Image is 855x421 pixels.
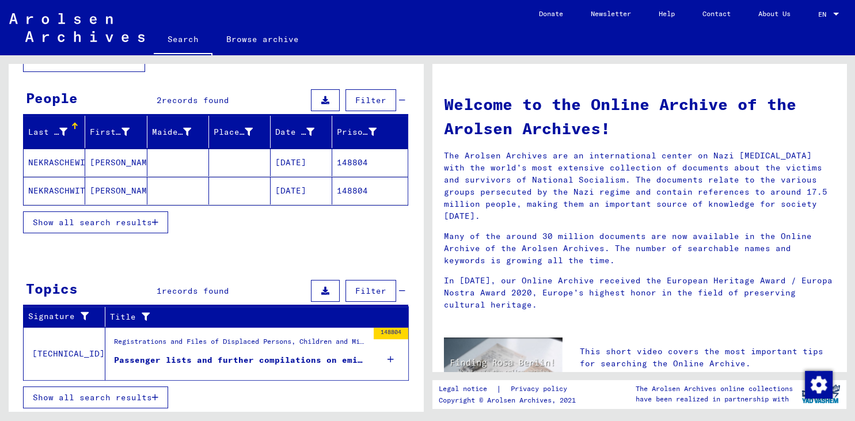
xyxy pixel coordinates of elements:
span: 1 [157,286,162,296]
button: Show all search results [23,386,168,408]
span: records found [162,95,229,105]
span: Filter [355,95,386,105]
mat-cell: [PERSON_NAME] [85,177,147,204]
span: Show all search results [33,217,152,227]
p: The Arolsen Archives online collections [636,384,793,394]
a: Browse archive [212,25,313,53]
mat-header-cell: Maiden Name [147,116,209,148]
mat-cell: NEKRASCHWITSCH [24,177,85,204]
div: Signature [28,310,90,323]
div: Place of Birth [214,126,253,138]
mat-header-cell: First Name [85,116,147,148]
div: | [439,383,581,395]
div: First Name [90,126,129,138]
div: Maiden Name [152,126,191,138]
div: Title [110,308,394,326]
div: Prisoner # [337,126,376,138]
mat-header-cell: Place of Birth [209,116,271,148]
div: Last Name [28,123,85,141]
p: The Arolsen Archives are an international center on Nazi [MEDICAL_DATA] with the world’s most ext... [444,150,835,222]
button: Show all search results [23,211,168,233]
a: Search [154,25,212,55]
div: Date of Birth [275,123,332,141]
span: Filter [355,286,386,296]
div: Registrations and Files of Displaced Persons, Children and Missing Persons / Evidence of Abode an... [114,336,368,352]
div: Signature [28,308,105,326]
mat-cell: [DATE] [271,149,332,176]
div: Passenger lists and further compilations on emigrated persons [114,354,368,366]
div: Place of Birth [214,123,270,141]
p: In [DATE], our Online Archive received the European Heritage Award / Europa Nostra Award 2020, Eu... [444,275,835,311]
mat-cell: NEKRASCHEWITSCH [24,149,85,176]
div: Prisoner # [337,123,393,141]
a: Privacy policy [501,383,581,395]
img: Arolsen_neg.svg [9,13,145,42]
span: Show all search results [33,392,152,403]
a: Legal notice [439,383,496,395]
h1: Welcome to the Online Archive of the Arolsen Archives! [444,92,835,141]
p: Many of the around 30 million documents are now available in the Online Archive of the Arolsen Ar... [444,230,835,267]
img: Zustimmung ändern [805,371,833,399]
div: Topics [26,278,78,299]
div: Maiden Name [152,123,208,141]
button: Filter [345,89,396,111]
div: Zustimmung ändern [804,370,832,398]
p: This short video covers the most important tips for searching the Online Archive. [580,346,835,370]
div: 148804 [374,328,408,339]
button: Filter [345,280,396,302]
mat-header-cell: Prisoner # [332,116,407,148]
img: video.jpg [444,337,563,402]
img: yv_logo.png [799,380,842,408]
p: have been realized in partnership with [636,394,793,404]
mat-cell: 148804 [332,149,407,176]
mat-header-cell: Last Name [24,116,85,148]
mat-cell: [DATE] [271,177,332,204]
mat-header-cell: Date of Birth [271,116,332,148]
div: Last Name [28,126,67,138]
span: records found [162,286,229,296]
div: First Name [90,123,146,141]
mat-cell: 148804 [332,177,407,204]
div: People [26,88,78,108]
span: 2 [157,95,162,105]
p: Copyright © Arolsen Archives, 2021 [439,395,581,405]
div: Date of Birth [275,126,314,138]
mat-select-trigger: EN [818,10,826,18]
mat-cell: [PERSON_NAME] [85,149,147,176]
div: Title [110,311,380,323]
td: [TECHNICAL_ID] [24,327,105,380]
